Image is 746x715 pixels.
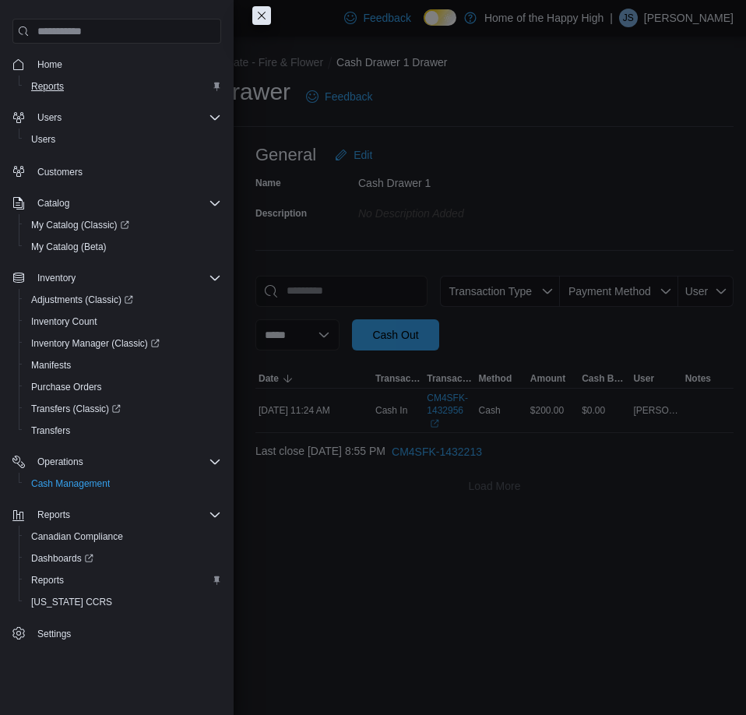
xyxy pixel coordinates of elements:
a: Transfers (Classic) [19,398,227,420]
span: My Catalog (Classic) [25,216,221,234]
span: Home [37,58,62,71]
a: Home [31,55,69,74]
span: Users [31,133,55,146]
a: Transfers (Classic) [25,400,127,418]
a: Transfers [25,421,76,440]
button: Catalog [6,192,227,214]
span: Manifests [31,359,71,372]
span: Reports [25,571,221,590]
a: Manifests [25,356,77,375]
span: Settings [37,628,71,640]
button: [US_STATE] CCRS [19,591,227,613]
span: Home [31,55,221,74]
button: Reports [19,76,227,97]
span: Inventory [31,269,221,287]
span: Reports [31,574,64,586]
span: Purchase Orders [31,381,102,393]
span: Inventory Count [25,312,221,331]
span: Catalog [31,194,221,213]
button: Catalog [31,194,76,213]
a: My Catalog (Classic) [25,216,135,234]
span: Customers [37,166,83,178]
span: Reports [37,509,70,521]
span: Reports [31,505,221,524]
span: Transfers (Classic) [25,400,221,418]
button: Reports [19,569,227,591]
span: Transfers [31,424,70,437]
a: Inventory Manager (Classic) [19,333,227,354]
button: Users [19,129,227,150]
a: Users [25,130,62,149]
button: Canadian Compliance [19,526,227,548]
span: Catalog [37,197,69,210]
a: Reports [25,571,70,590]
span: Dashboards [31,552,93,565]
a: Purchase Orders [25,378,108,396]
a: Canadian Compliance [25,527,129,546]
span: Customers [31,161,221,181]
button: Home [6,53,227,76]
span: Dashboards [25,549,221,568]
button: Reports [6,504,227,526]
span: Adjustments (Classic) [31,294,133,306]
span: Reports [25,77,221,96]
span: My Catalog (Beta) [25,238,221,256]
span: Users [37,111,62,124]
a: My Catalog (Classic) [19,214,227,236]
span: Transfers (Classic) [31,403,121,415]
nav: Complex example [12,47,221,648]
a: [US_STATE] CCRS [25,593,118,611]
span: Inventory Manager (Classic) [31,337,160,350]
a: Reports [25,77,70,96]
button: Inventory [6,267,227,289]
span: Transfers [25,421,221,440]
span: Inventory [37,272,76,284]
button: Purchase Orders [19,376,227,398]
span: Inventory Manager (Classic) [25,334,221,353]
span: [US_STATE] CCRS [31,596,112,608]
span: Washington CCRS [25,593,221,611]
button: My Catalog (Beta) [19,236,227,258]
button: Users [6,107,227,129]
button: Cash Management [19,473,227,495]
span: Users [31,108,221,127]
span: Inventory Count [31,315,97,328]
button: Inventory [31,269,82,287]
span: Settings [31,624,221,643]
span: Users [25,130,221,149]
button: Users [31,108,68,127]
span: Purchase Orders [25,378,221,396]
span: Manifests [25,356,221,375]
span: Reports [31,80,64,93]
button: Transfers [19,420,227,442]
a: Cash Management [25,474,116,493]
a: Inventory Manager (Classic) [25,334,166,353]
a: My Catalog (Beta) [25,238,113,256]
a: Adjustments (Classic) [25,291,139,309]
span: Operations [31,453,221,471]
a: Dashboards [25,549,100,568]
button: Reports [31,505,76,524]
a: Dashboards [19,548,227,569]
button: Customers [6,160,227,182]
button: Operations [6,451,227,473]
button: Close this dialog [252,6,271,25]
span: Cash Management [31,477,110,490]
button: Inventory Count [19,311,227,333]
a: Customers [31,163,89,181]
span: My Catalog (Beta) [31,241,107,253]
a: Settings [31,625,77,643]
a: Adjustments (Classic) [19,289,227,311]
a: Inventory Count [25,312,104,331]
button: Manifests [19,354,227,376]
span: Cash Management [25,474,221,493]
span: My Catalog (Classic) [31,219,129,231]
span: Canadian Compliance [31,530,123,543]
button: Settings [6,622,227,645]
span: Canadian Compliance [25,527,221,546]
span: Adjustments (Classic) [25,291,221,309]
button: Operations [31,453,90,471]
span: Operations [37,456,83,468]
